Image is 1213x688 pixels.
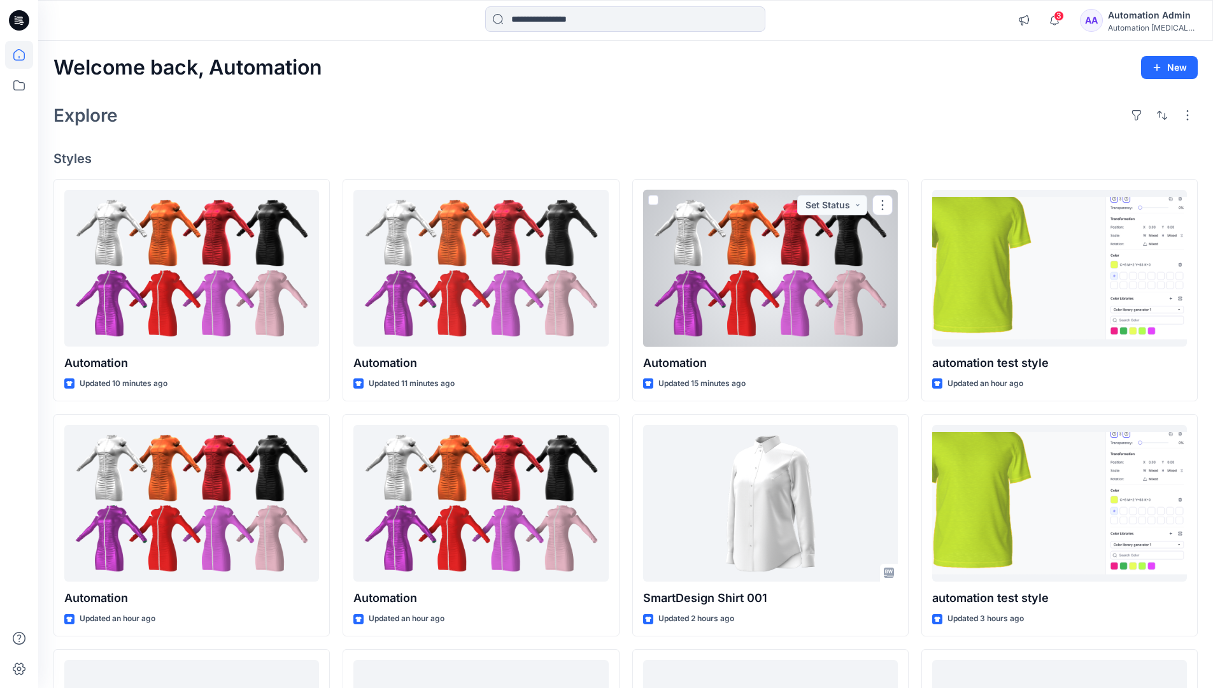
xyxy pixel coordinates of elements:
p: Automation [64,589,319,607]
p: Updated an hour ago [947,377,1023,391]
div: AA [1080,9,1103,32]
p: Updated an hour ago [369,612,444,626]
a: Automation [353,425,608,582]
h2: Explore [53,105,118,125]
p: Updated 2 hours ago [658,612,734,626]
a: Automation [64,190,319,347]
h4: Styles [53,151,1198,166]
p: Updated 3 hours ago [947,612,1024,626]
a: Automation [64,425,319,582]
h2: Welcome back, Automation [53,56,322,80]
button: New [1141,56,1198,79]
a: Automation [353,190,608,347]
span: 3 [1054,11,1064,21]
p: Automation [643,354,898,372]
p: Automation [353,354,608,372]
p: SmartDesign Shirt 001 [643,589,898,607]
p: Updated an hour ago [80,612,155,626]
p: Updated 10 minutes ago [80,377,167,391]
a: automation test style [932,190,1187,347]
p: Automation [64,354,319,372]
p: Updated 11 minutes ago [369,377,455,391]
p: Updated 15 minutes ago [658,377,746,391]
p: automation test style [932,589,1187,607]
p: Automation [353,589,608,607]
a: automation test style [932,425,1187,582]
div: Automation [MEDICAL_DATA]... [1108,23,1197,32]
a: Automation [643,190,898,347]
div: Automation Admin [1108,8,1197,23]
p: automation test style [932,354,1187,372]
a: SmartDesign Shirt 001 [643,425,898,582]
